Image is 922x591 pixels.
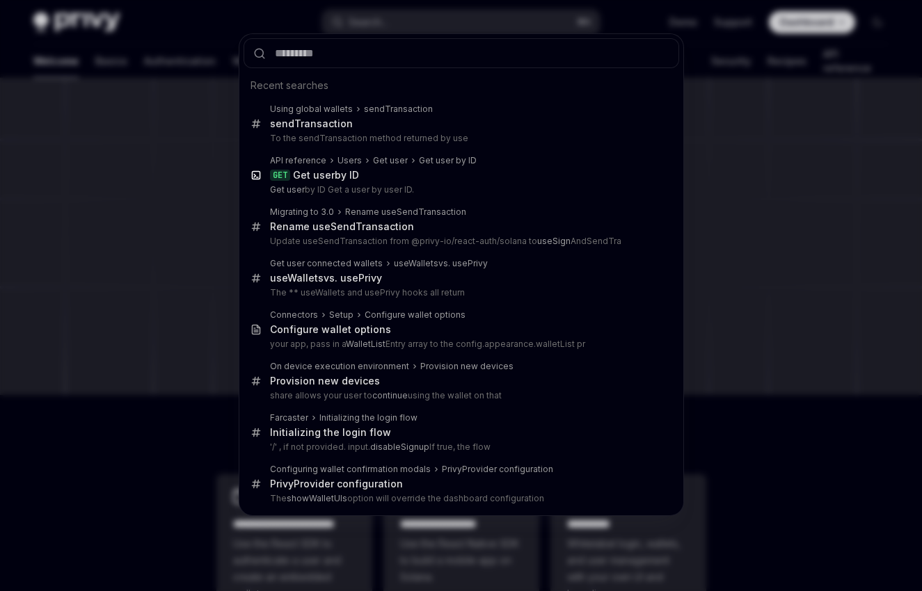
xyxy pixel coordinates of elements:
[394,258,488,269] div: vs. usePrivy
[372,390,408,400] b: continue
[420,361,514,372] div: Provision new devices
[270,339,650,350] p: your app, pass in a Entry array to the config.appearance.walletList pr
[346,339,386,349] b: WalletList
[270,390,650,401] p: share allows your user to using the wallet on that
[270,426,391,439] div: Initializing the login flow
[270,493,650,504] p: The option will override the dashboard configuration
[270,170,290,181] div: GET
[270,155,326,166] div: API reference
[293,169,335,181] b: Get user
[270,361,409,372] div: On device execution environment
[442,464,553,475] div: PrivyProvider configuration
[419,155,477,166] div: Get user by ID
[337,155,362,166] div: Users
[319,412,418,423] div: Initializing the login flow
[270,104,353,115] div: Using global wallets
[365,309,466,321] div: Configure wallet options
[251,79,328,92] span: Recent searches
[270,272,382,284] div: vs. usePrivy
[270,207,334,218] div: Migrating to 3.0
[364,104,433,114] b: sendTransaction
[270,184,305,195] b: Get user
[270,323,391,336] div: Configure wallet options
[270,184,650,195] p: by ID Get a user by user ID.
[270,133,650,144] p: To the sendTransaction method returned by use
[345,207,466,218] div: Rename useSendTransaction
[394,258,438,268] b: useWallets
[270,442,650,453] p: '/' , if not provided. input. If true, the flow
[537,236,571,246] b: useSign
[270,118,353,129] b: sendTransaction
[270,412,308,423] div: Farcaster
[329,309,353,321] div: Setup
[270,272,324,284] b: useWallets
[270,258,383,269] div: Get user connected wallets
[270,287,650,298] p: The ** useWallets and usePrivy hooks all return
[270,220,414,233] div: Rename useSendTransaction
[270,375,380,387] div: Provision new devices
[287,493,347,503] b: showWalletUIs
[270,309,318,321] div: Connectors
[293,169,359,181] div: by ID
[370,442,429,452] b: disableSignup
[270,464,431,475] div: Configuring wallet confirmation modals
[270,236,650,247] p: Update useSendTransaction from @privy-io/react-auth/solana to AndSendTra
[373,155,408,166] div: Get user
[270,478,403,490] div: PrivyProvider configuration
